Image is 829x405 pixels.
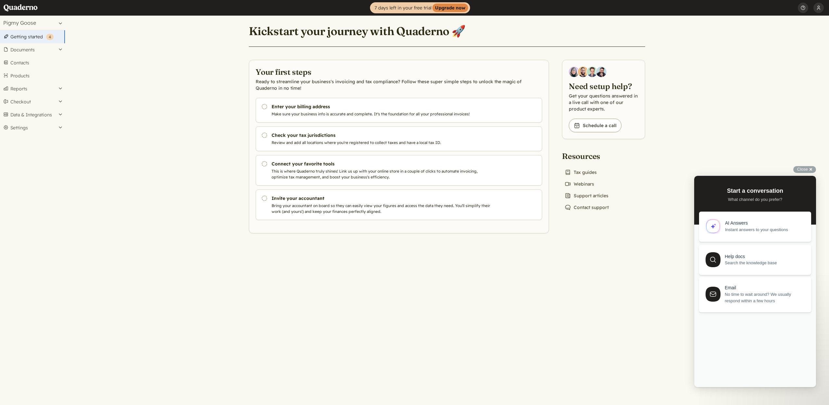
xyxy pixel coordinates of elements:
a: Contact support [562,203,611,212]
a: Check your tax jurisdictions Review and add all locations where you're registered to collect taxe... [256,126,542,151]
h1: Kickstart your journey with Quaderno 🚀 [249,24,466,38]
img: Diana Carrasco, Account Executive at Quaderno [569,67,579,77]
iframe: Help Scout Beacon - Live Chat, Contact Form, and Knowledge Base [694,176,816,387]
a: Schedule a call [569,119,621,132]
h3: Enter your billing address [272,103,493,110]
button: Close [793,166,816,173]
p: Get your questions answered in a live call with one of our product experts. [569,93,638,112]
a: Enter your billing address Make sure your business info is accurate and complete. It's the founda... [256,98,542,123]
p: Bring your accountant on board so they can easily view your figures and access the data they need... [272,203,493,215]
h2: Need setup help? [569,81,638,91]
a: Tax guides [562,168,599,177]
p: Review and add all locations where you're registered to collect taxes and have a local tax ID. [272,140,493,146]
a: Connect your favorite tools This is where Quaderno truly shines! Link us up with your online stor... [256,155,542,186]
a: Webinars [562,179,597,189]
h2: Resources [562,151,611,161]
a: Support articles [562,191,611,200]
a: Invite your accountant Bring your accountant on board so they can easily view your figures and ac... [256,189,542,220]
img: Javier Rubio, DevRel at Quaderno [596,67,606,77]
p: This is where Quaderno truly shines! Link us up with your online store in a couple of clicks to a... [272,168,493,180]
img: Ivo Oltmans, Business Developer at Quaderno [587,67,597,77]
h3: Check your tax jurisdictions [272,132,493,138]
a: 7 days left in your free trialUpgrade now [370,2,470,13]
span: Close [797,167,808,172]
p: Make sure your business info is accurate and complete. It's the foundation for all your professio... [272,111,493,117]
h3: Invite your accountant [272,195,493,202]
h3: Connect your favorite tools [272,161,493,167]
img: Jairo Fumero, Account Executive at Quaderno [578,67,588,77]
p: Ready to streamline your business's invoicing and tax compliance? Follow these super simple steps... [256,78,542,91]
h2: Your first steps [256,67,542,77]
strong: Upgrade now [432,4,468,12]
span: 4 [49,34,51,39]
